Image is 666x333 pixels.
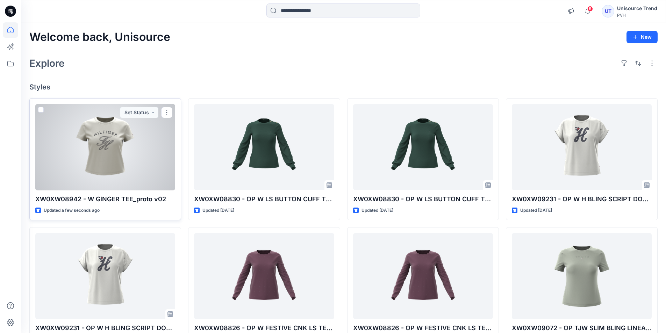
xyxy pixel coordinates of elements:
a: XW0XW09231 - OP W H BLING SCRIPT DOLMAN TEE_proto [512,104,652,190]
div: Unisource Trend [617,4,657,13]
p: XW0XW09231 - OP W H BLING SCRIPT DOLMAN TEE_proto [512,194,652,204]
p: Updated [DATE] [202,207,234,214]
h4: Styles [29,83,658,91]
p: XW0XW08830 - OP W LS BUTTON CUFF TEE- SOLID_proto [353,194,493,204]
a: XW0XW08830 - OP W LS BUTTON CUFF TEE- SOLID_proto [194,104,334,190]
a: XW0XW09231 - OP W H BLING SCRIPT DOLMAN TEE_proto [35,233,175,319]
a: XW0XW09072 - OP TJW SLIM BLING LINEAR SS TEE_proto [512,233,652,319]
p: XW0XW08830 - OP W LS BUTTON CUFF TEE- SOLID_proto [194,194,334,204]
p: XW0XW08942 - W GINGER TEE_proto v02 [35,194,175,204]
button: New [626,31,658,43]
p: Updated a few seconds ago [44,207,100,214]
a: XW0XW08826 - OP W FESTIVE CNK LS TEE_proto [194,233,334,319]
p: XW0XW09231 - OP W H BLING SCRIPT DOLMAN TEE_proto [35,323,175,333]
div: UT [602,5,614,17]
div: PVH [617,13,657,18]
a: XW0XW08830 - OP W LS BUTTON CUFF TEE- SOLID_proto [353,104,493,190]
p: Updated [DATE] [520,207,552,214]
span: 6 [587,6,593,12]
a: XW0XW08942 - W GINGER TEE_proto v02 [35,104,175,190]
p: XW0XW08826 - OP W FESTIVE CNK LS TEE_proto [353,323,493,333]
p: XW0XW09072 - OP TJW SLIM BLING LINEAR SS TEE_proto [512,323,652,333]
h2: Welcome back, Unisource [29,31,170,44]
p: Updated [DATE] [361,207,393,214]
h2: Explore [29,58,65,69]
p: XW0XW08826 - OP W FESTIVE CNK LS TEE_proto [194,323,334,333]
a: XW0XW08826 - OP W FESTIVE CNK LS TEE_proto [353,233,493,319]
